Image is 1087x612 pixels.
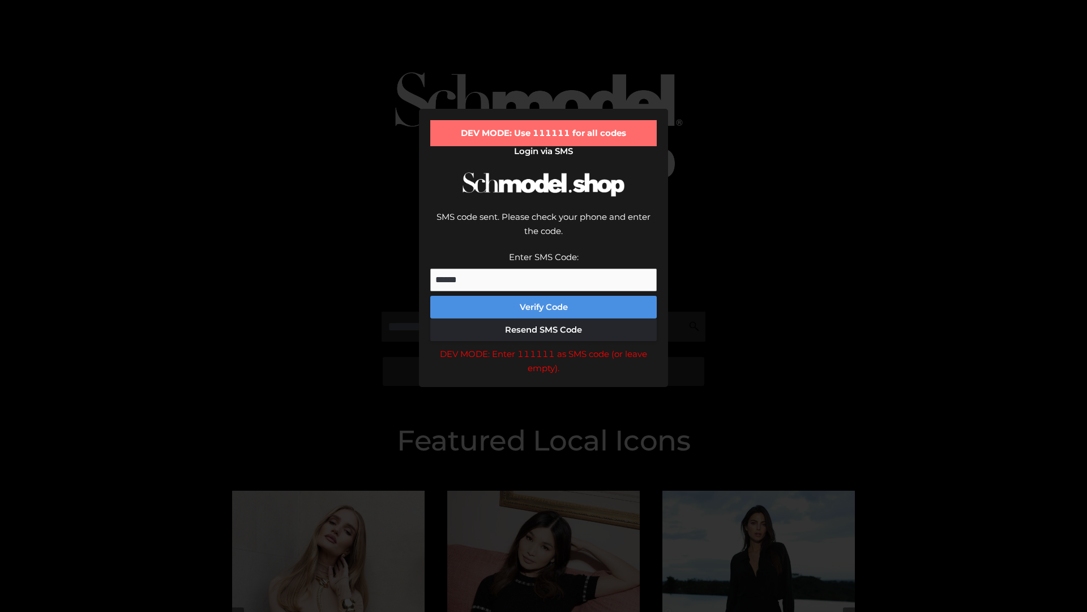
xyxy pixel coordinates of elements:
div: DEV MODE: Use 111111 for all codes [430,120,657,146]
div: SMS code sent. Please check your phone and enter the code. [430,210,657,250]
div: DEV MODE: Enter 111111 as SMS code (or leave empty). [430,347,657,376]
img: Schmodel Logo [459,162,628,207]
button: Resend SMS Code [430,318,657,341]
h2: Login via SMS [430,146,657,156]
button: Verify Code [430,296,657,318]
label: Enter SMS Code: [509,252,579,262]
